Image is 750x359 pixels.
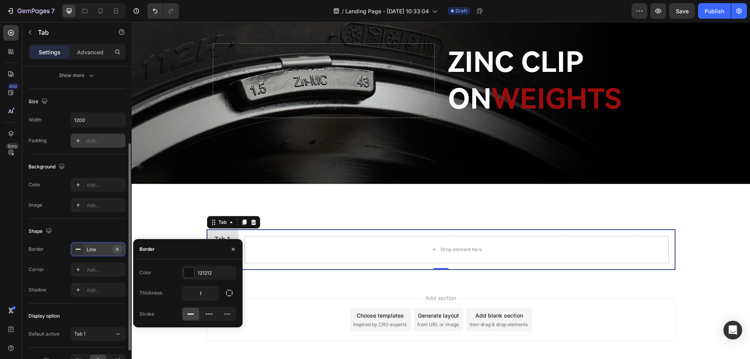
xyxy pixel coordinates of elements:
[360,61,490,94] span: WEIGHTS
[29,266,44,273] div: Corner
[59,71,95,79] div: Show more
[87,182,123,189] div: Add...
[29,202,42,209] div: Image
[342,7,344,15] span: /
[29,68,125,82] button: Show more
[82,211,100,225] div: Tab 1
[87,266,123,273] div: Add...
[29,313,60,320] div: Display option
[71,113,125,127] input: Auto
[139,269,152,276] div: Color
[74,331,86,337] span: Tab 1
[29,286,46,293] div: Shadow
[3,3,58,19] button: 7
[723,321,742,339] div: Open Intercom Messenger
[286,289,327,298] div: Generate layout
[29,137,46,144] div: Padding
[316,24,451,57] span: ZINC CLIP
[71,327,125,341] button: Tab 1
[87,246,109,253] div: Line
[38,28,104,37] p: Tab
[455,7,467,14] span: Draft
[29,162,66,172] div: Background
[286,299,327,306] span: from URL or image
[29,116,41,123] div: Width
[29,330,59,338] div: Default active
[29,96,49,107] div: Size
[198,270,234,277] div: 121212
[182,286,219,300] input: Auto
[698,3,731,19] button: Publish
[132,22,750,359] iframe: Design area
[29,226,54,237] div: Shape
[705,7,724,15] div: Publish
[139,289,162,296] div: Thickness
[344,289,391,298] div: Add blank section
[6,143,19,149] div: Beta
[139,246,155,253] div: Border
[291,272,328,280] span: Add section
[87,138,123,145] div: Add...
[29,246,44,253] div: Border
[51,6,55,16] p: 7
[221,299,275,306] span: inspired by CRO experts
[669,3,695,19] button: Save
[345,7,429,15] span: Landing Page - [DATE] 10:33:04
[338,299,396,306] span: then drag & drop elements
[39,48,61,56] p: Settings
[309,225,350,231] div: Drop element here
[676,8,689,14] span: Save
[7,83,19,89] div: 450
[176,56,218,62] div: Drop element here
[85,197,96,204] div: Tab
[82,231,100,245] div: Tab 2
[139,311,154,318] div: Stroke
[87,202,123,209] div: Add...
[147,3,179,19] div: Undo/Redo
[225,289,272,298] div: Choose templates
[77,48,104,56] p: Advanced
[87,287,123,294] div: Add...
[29,181,41,188] div: Color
